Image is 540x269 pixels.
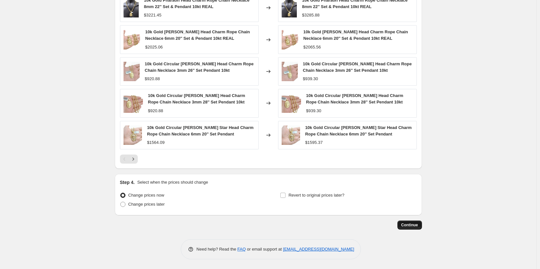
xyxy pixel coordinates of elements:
div: $920.88 [148,108,163,114]
img: 10k-gold-circular-jesus-head-charm-rope-chain-necklace-3mm-28-set-pendant-10kt-493069_80x.png [124,93,143,113]
p: Select when the prices should change [137,179,208,186]
img: 10k-gold-jesus-head-charm-rope-chain-necklace-6mm-20-set-pendant-10kt-real-918809_80x.png [282,30,298,49]
span: Change prices later [128,202,165,207]
div: $1564.09 [147,139,165,146]
span: 10k Gold Circular [PERSON_NAME] Head Charm Rope Chain Necklace 3mm 28'' Set Pendant 10kt [148,93,245,104]
a: FAQ [237,247,246,252]
img: 10k-gold-circular-jesus-head-charm-rope-chain-necklace-3mm-28-set-pendant-10kt-493069_80x.png [282,93,301,113]
div: $939.30 [303,76,318,82]
div: $3221.45 [144,12,161,18]
div: $1595.37 [305,139,323,146]
span: Need help? Read the [197,247,238,252]
div: $939.30 [306,108,321,114]
div: $2025.06 [145,44,163,50]
span: or email support at [246,247,283,252]
a: [EMAIL_ADDRESS][DOMAIN_NAME] [283,247,354,252]
h2: Step 4. [120,179,135,186]
button: Next [129,155,138,164]
button: Continue [397,221,422,230]
span: 10k Gold [PERSON_NAME] Head Charm Rope Chain Necklace 6mm 20'' Set & Pendant 10kt REAL [303,29,408,41]
nav: Pagination [120,155,138,164]
div: $3285.88 [302,12,319,18]
span: 10k Gold Circular [PERSON_NAME] Star Head Charm Rope Chain Necklace 6mm 20'' Set Pendant [147,125,254,136]
img: 10k-gold-circular-jesus-head-charm-rope-chain-necklace-3mm-26-set-pendant-10kt-705608_80x.png [124,62,140,81]
span: 10k Gold Circular [PERSON_NAME] Head Charm Rope Chain Necklace 3mm 26'' Set Pendant 10kt [303,61,412,73]
span: Change prices now [128,193,164,198]
img: 10k-gold-jesus-head-charm-rope-chain-necklace-6mm-20-set-pendant-10kt-real-918809_80x.png [124,30,140,49]
span: 10k Gold Circular [PERSON_NAME] Star Head Charm Rope Chain Necklace 6mm 20'' Set Pendant [305,125,412,136]
img: 10k-gold-circular-jesus-head-charm-rope-chain-necklace-3mm-26-set-pendant-10kt-705608_80x.png [282,62,298,81]
span: 10k Gold Circular [PERSON_NAME] Head Charm Rope Chain Necklace 3mm 28'' Set Pendant 10kt [306,93,404,104]
img: 10k-gold-circular-jesus-star-head-charm-rope-chain-necklace-6mm-20-set-pendant-773373_80x.png [124,125,142,145]
span: 10k Gold [PERSON_NAME] Head Charm Rope Chain Necklace 6mm 20'' Set & Pendant 10kt REAL [145,29,250,41]
span: Continue [401,222,418,228]
span: 10k Gold Circular [PERSON_NAME] Head Charm Rope Chain Necklace 3mm 26'' Set Pendant 10kt [145,61,254,73]
img: 10k-gold-circular-jesus-star-head-charm-rope-chain-necklace-6mm-20-set-pendant-773373_80x.png [282,125,300,145]
div: $920.88 [145,76,160,82]
span: Revert to original prices later? [288,193,344,198]
div: $2065.56 [303,44,321,50]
